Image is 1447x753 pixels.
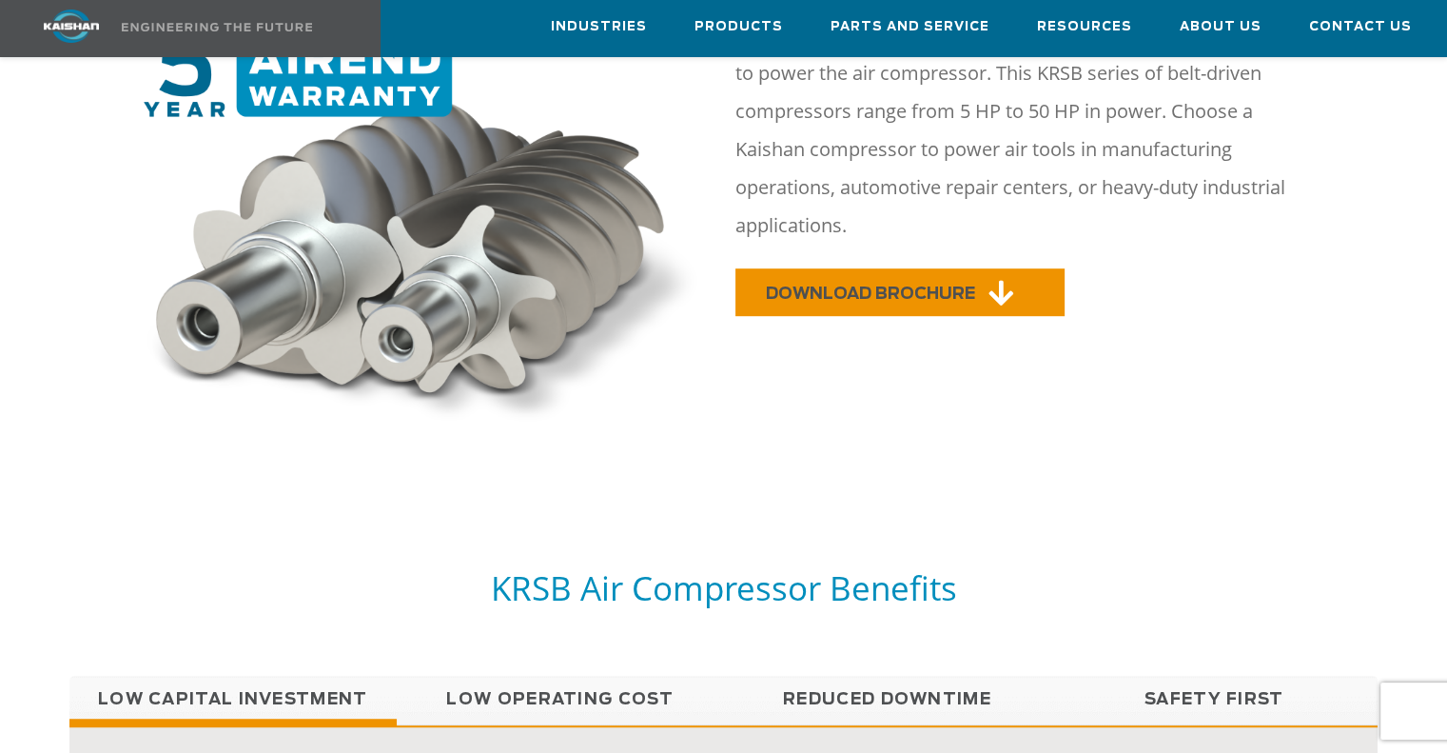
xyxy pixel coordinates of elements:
[1037,16,1132,38] span: Resources
[831,16,989,38] span: Parts and Service
[723,676,1050,723] a: Reduced Downtime
[69,676,397,723] a: Low Capital Investment
[1050,676,1378,723] a: Safety First
[831,1,989,52] a: Parts and Service
[397,676,724,723] a: Low Operating Cost
[1180,16,1261,38] span: About Us
[735,16,1314,245] p: [PERSON_NAME] compressors utilize a belt connected to a motor to power the air compressor. This K...
[1180,1,1261,52] a: About Us
[1309,16,1412,38] span: Contact Us
[551,16,647,38] span: Industries
[694,16,783,38] span: Products
[122,23,312,31] img: Engineering the future
[766,286,975,302] span: DOWNLOAD BROCHURE
[133,30,713,434] img: warranty
[1037,1,1132,52] a: Resources
[551,1,647,52] a: Industries
[735,268,1065,316] a: DOWNLOAD BROCHURE
[1309,1,1412,52] a: Contact Us
[69,566,1378,609] h5: KRSB Air Compressor Benefits
[694,1,783,52] a: Products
